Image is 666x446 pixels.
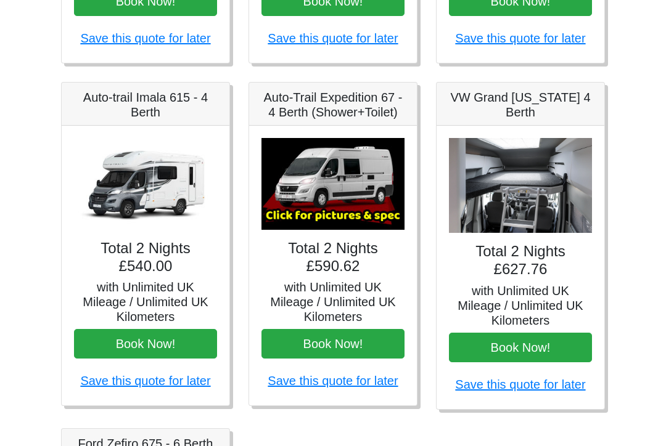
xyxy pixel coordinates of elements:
[74,240,217,275] h4: Total 2 Nights £540.00
[74,138,217,230] img: Auto-trail Imala 615 - 4 Berth
[449,243,592,278] h4: Total 2 Nights £627.76
[449,138,592,233] img: VW Grand California 4 Berth
[261,329,405,359] button: Book Now!
[74,329,217,359] button: Book Now!
[261,138,405,230] img: Auto-Trail Expedition 67 - 4 Berth (Shower+Toilet)
[449,333,592,362] button: Book Now!
[449,283,592,328] h5: with Unlimited UK Mileage / Unlimited UK Kilometers
[74,90,217,120] h5: Auto-trail Imala 615 - 4 Berth
[455,378,585,391] a: Save this quote for later
[261,90,405,120] h5: Auto-Trail Expedition 67 - 4 Berth (Shower+Toilet)
[74,280,217,324] h5: with Unlimited UK Mileage / Unlimited UK Kilometers
[80,374,210,387] a: Save this quote for later
[80,31,210,45] a: Save this quote for later
[455,31,585,45] a: Save this quote for later
[261,240,405,275] h4: Total 2 Nights £590.62
[261,280,405,324] h5: with Unlimited UK Mileage / Unlimited UK Kilometers
[268,31,398,45] a: Save this quote for later
[449,90,592,120] h5: VW Grand [US_STATE] 4 Berth
[268,374,398,387] a: Save this quote for later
